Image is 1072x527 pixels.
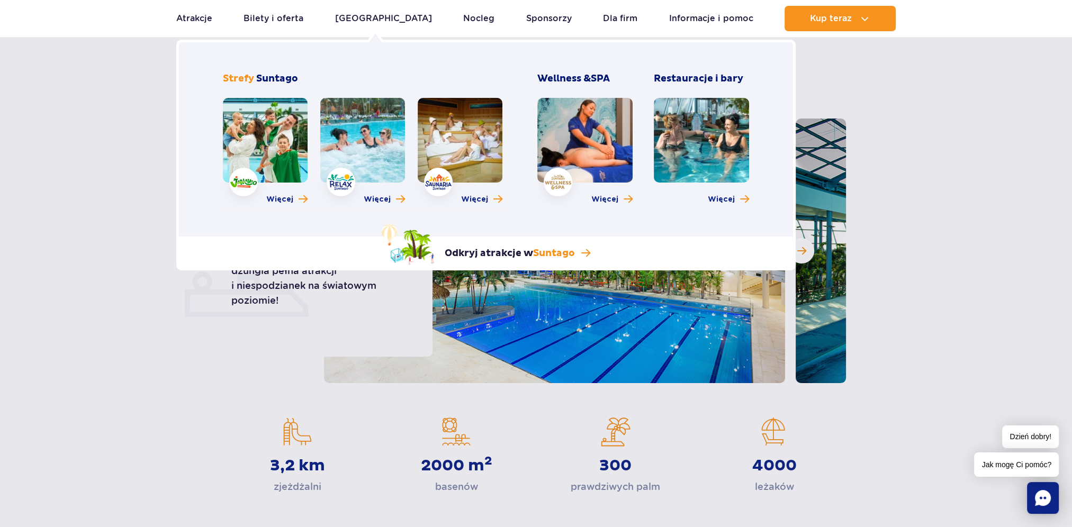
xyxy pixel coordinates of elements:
[591,194,633,205] a: Więcej o Wellness & SPA
[810,14,852,23] span: Kup teraz
[708,194,735,205] span: Więcej
[533,247,575,259] span: Suntago
[335,6,432,31] a: [GEOGRAPHIC_DATA]
[654,72,749,85] h3: Restauracje i bary
[974,452,1059,477] span: Jak mogę Ci pomóc?
[526,6,572,31] a: Sponsorzy
[537,72,610,85] span: Wellness &
[256,72,298,85] span: Suntago
[603,6,637,31] a: Dla firm
[364,194,405,205] a: Więcej o strefie Relax
[708,194,749,205] a: Więcej o Restauracje i bary
[244,6,303,31] a: Bilety i oferta
[669,6,753,31] a: Informacje i pomoc
[445,247,575,260] p: Odkryj atrakcje w
[591,194,618,205] span: Więcej
[1027,482,1059,514] div: Chat
[266,194,293,205] span: Więcej
[461,194,488,205] span: Więcej
[223,72,254,85] span: Strefy
[176,6,212,31] a: Atrakcje
[463,6,494,31] a: Nocleg
[266,194,308,205] a: Więcej o strefie Jamango
[1002,425,1059,448] span: Dzień dobry!
[381,224,590,265] a: Odkryj atrakcje wSuntago
[461,194,502,205] a: Więcej o strefie Saunaria
[591,72,610,85] span: SPA
[785,6,896,31] button: Kup teraz
[364,194,391,205] span: Więcej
